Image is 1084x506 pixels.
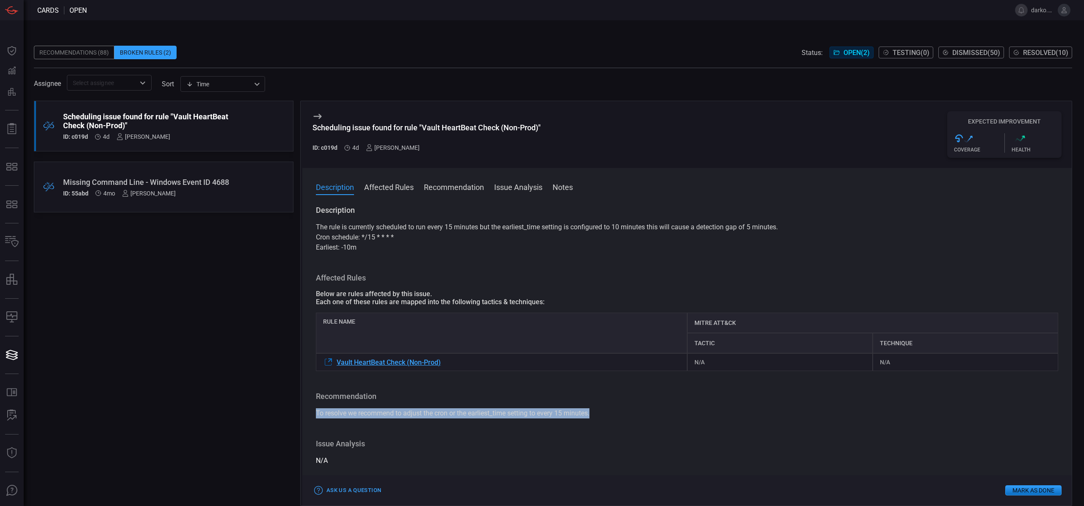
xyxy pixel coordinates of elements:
[34,46,114,59] div: Recommendations (88)
[802,49,823,57] span: Status:
[553,181,573,192] button: Notes
[69,77,135,88] input: Select assignee
[947,118,1062,125] h5: Expected Improvement
[366,144,420,151] div: [PERSON_NAME]
[316,273,1058,283] h3: Affected Rules
[2,307,22,327] button: Compliance Monitoring
[337,358,441,366] span: Vault HeartBeat Check (Non-Prod)
[843,49,870,57] span: Open ( 2 )
[2,157,22,177] button: MITRE - Exposures
[1012,147,1062,153] div: Health
[114,46,177,59] div: Broken Rules (2)
[938,47,1004,58] button: Dismissed(50)
[2,382,22,403] button: Rule Catalog
[63,112,232,130] div: Scheduling issue found for rule "Vault HeartBeat Check (Non-Prod)"
[1005,485,1062,495] button: Mark as Done
[2,269,22,290] button: assets
[103,190,115,197] span: Jun 10, 2025 5:47 PM
[316,242,1058,253] p: Earliest: -10m
[879,47,933,58] button: Testing(0)
[63,133,88,140] h5: ID: c019d
[954,147,1004,153] div: Coverage
[2,41,22,61] button: Dashboard
[2,405,22,426] button: ALERT ANALYSIS
[316,181,354,192] button: Description
[2,232,22,252] button: Inventory
[316,439,1058,466] div: N/A
[2,119,22,139] button: Reports
[1031,7,1054,14] span: darko.blagojevic
[830,47,874,58] button: Open(2)
[1023,49,1068,57] span: Resolved ( 10 )
[116,133,170,140] div: [PERSON_NAME]
[122,190,176,197] div: [PERSON_NAME]
[2,194,22,214] button: MITRE - Detection Posture
[162,80,174,88] label: sort
[352,144,359,151] span: Oct 05, 2025 3:18 PM
[316,222,1058,232] p: The rule is currently scheduled to run every 15 minutes but the earliest_time setting is configur...
[2,61,22,81] button: Detections
[2,345,22,365] button: Cards
[323,357,441,367] a: Vault HeartBeat Check (Non-Prod)
[316,313,687,353] div: Rule Name
[952,49,1000,57] span: Dismissed ( 50 )
[69,6,87,14] span: open
[312,123,541,132] div: Scheduling issue found for rule "Vault HeartBeat Check (Non-Prod)"
[2,443,22,463] button: Threat Intelligence
[494,181,542,192] button: Issue Analysis
[1009,47,1072,58] button: Resolved(10)
[687,353,873,371] div: N/A
[316,298,1058,306] div: Each one of these rules are mapped into the following tactics & techniques:
[103,133,110,140] span: Oct 05, 2025 3:18 PM
[34,80,61,88] span: Assignee
[312,484,383,497] button: Ask Us a Question
[873,333,1058,353] div: Technique
[316,439,1058,449] h3: Issue Analysis
[186,80,252,88] div: Time
[316,391,1058,401] h3: Recommendation
[137,77,149,89] button: Open
[893,49,929,57] span: Testing ( 0 )
[873,353,1058,371] div: N/A
[2,481,22,501] button: Ask Us A Question
[364,181,414,192] button: Affected Rules
[316,232,1058,242] p: Cron schedule: */15 * * * *
[63,178,232,187] div: Missing Command Line - Windows Event ID 4688
[2,81,22,102] button: Preventions
[316,205,1058,215] h3: Description
[63,190,88,197] h5: ID: 55abd
[312,144,337,151] h5: ID: c019d
[687,333,873,353] div: Tactic
[316,409,589,417] span: To resolve we recommend to adjust the cron or the earliest_time setting to every 15 minutes.
[37,6,59,14] span: Cards
[316,290,1058,298] div: Below are rules affected by this issue.
[424,181,484,192] button: Recommendation
[687,313,1059,333] div: MITRE ATT&CK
